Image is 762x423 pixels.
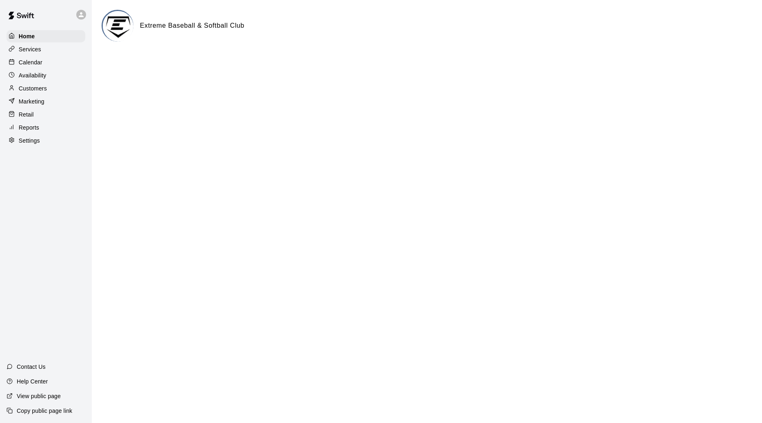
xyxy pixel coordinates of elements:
[19,137,40,145] p: Settings
[19,110,34,119] p: Retail
[17,377,48,386] p: Help Center
[7,69,85,82] a: Availability
[7,121,85,134] a: Reports
[17,407,72,415] p: Copy public page link
[7,56,85,68] a: Calendar
[103,11,133,42] img: Extreme Baseball & Softball Club logo
[7,43,85,55] a: Services
[7,134,85,147] a: Settings
[140,20,244,31] h6: Extreme Baseball & Softball Club
[17,392,61,400] p: View public page
[7,30,85,42] a: Home
[7,108,85,121] a: Retail
[19,97,44,106] p: Marketing
[19,32,35,40] p: Home
[19,123,39,132] p: Reports
[7,95,85,108] a: Marketing
[19,84,47,93] p: Customers
[19,58,42,66] p: Calendar
[7,82,85,95] a: Customers
[17,363,46,371] p: Contact Us
[19,45,41,53] p: Services
[19,71,47,79] p: Availability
